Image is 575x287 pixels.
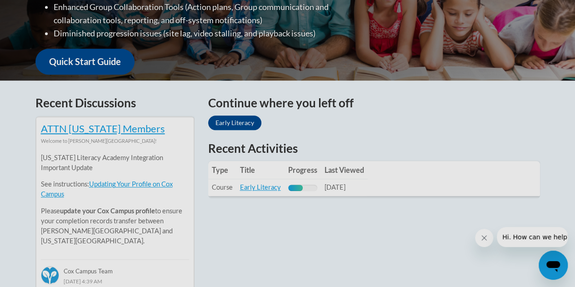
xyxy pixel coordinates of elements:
iframe: Close message [475,229,493,247]
th: Progress [285,161,321,179]
p: [US_STATE] Literacy Academy Integration Important Update [41,153,189,173]
li: Diminished progression issues (site lag, video stalling, and playback issues) [54,27,365,40]
span: [DATE] [325,183,345,191]
p: See instructions: [41,179,189,199]
h4: Continue where you left off [208,94,540,112]
a: ATTN [US_STATE] Members [41,122,165,135]
div: Welcome to [PERSON_NAME][GEOGRAPHIC_DATA]! [41,136,189,146]
th: Last Viewed [321,161,368,179]
a: Early Literacy [240,183,281,191]
th: Type [208,161,236,179]
th: Title [236,161,285,179]
a: Updating Your Profile on Cox Campus [41,180,173,198]
b: update your Cox Campus profile [60,207,155,215]
li: Enhanced Group Collaboration Tools (Action plans, Group communication and collaboration tools, re... [54,0,365,27]
h4: Recent Discussions [35,94,195,112]
div: [DATE] 4:39 AM [41,276,189,286]
img: Cox Campus Team [41,266,59,284]
iframe: Message from company [497,227,568,247]
a: Quick Start Guide [35,49,135,75]
div: Progress, % [288,185,303,191]
iframe: Button to launch messaging window [539,251,568,280]
span: Course [212,183,233,191]
h1: Recent Activities [208,140,540,156]
a: Early Literacy [208,116,261,130]
div: Please to ensure your completion records transfer between [PERSON_NAME][GEOGRAPHIC_DATA] and [US_... [41,146,189,253]
span: Hi. How can we help? [5,6,74,14]
div: Cox Campus Team [41,259,189,276]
